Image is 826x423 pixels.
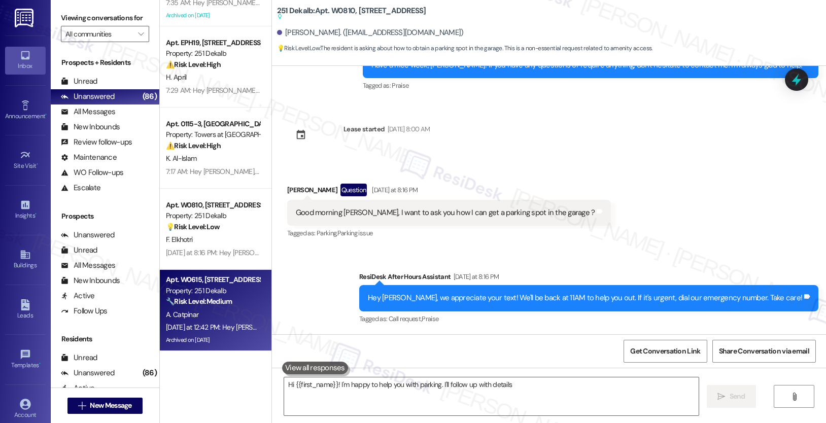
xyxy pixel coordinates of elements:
[165,9,261,22] div: Archived on [DATE]
[630,346,700,357] span: Get Conversation Link
[51,57,159,68] div: Prospects + Residents
[719,346,809,357] span: Share Conversation via email
[707,385,756,408] button: Send
[790,393,798,401] i: 
[61,137,132,148] div: Review follow-ups
[166,286,260,296] div: Property: 251 Dekalb
[61,306,108,316] div: Follow Ups
[166,248,621,257] div: [DATE] at 8:16 PM: Hey [PERSON_NAME], we appreciate your text! We'll be back at 11AM to help you ...
[61,122,120,132] div: New Inbounds
[51,334,159,344] div: Residents
[65,26,133,42] input: All communities
[61,368,115,378] div: Unanswered
[5,396,46,423] a: Account
[61,383,95,394] div: Active
[287,184,611,200] div: [PERSON_NAME]
[140,365,159,381] div: (86)
[422,314,438,323] span: Praise
[166,48,260,59] div: Property: 251 Dekalb
[90,400,131,411] span: New Message
[363,78,819,93] div: Tagged as:
[166,86,594,95] div: 7:29 AM: Hey [PERSON_NAME], we appreciate your text! We'll be back at 11AM to help you out. If it...
[389,314,422,323] span: Call request ,
[67,398,143,414] button: New Message
[138,30,144,38] i: 
[5,246,46,273] a: Buildings
[61,107,115,117] div: All Messages
[61,230,115,240] div: Unanswered
[343,124,385,134] div: Lease started
[337,229,373,237] span: Parking issue
[166,141,221,150] strong: ⚠️ Risk Level: High
[166,310,198,319] span: A. Catpinar
[61,152,117,163] div: Maintenance
[359,271,818,286] div: ResiDesk After Hours Assistant
[340,184,367,196] div: Question
[712,340,816,363] button: Share Conversation via email
[39,360,41,367] span: •
[166,73,186,82] span: H. April
[166,167,591,176] div: 7:17 AM: Hey [PERSON_NAME], we appreciate your text! We'll be back at 11AM to help you out. If it...
[61,291,95,301] div: Active
[730,391,745,402] span: Send
[61,260,115,271] div: All Messages
[166,297,232,306] strong: 🔧 Risk Level: Medium
[717,393,725,401] i: 
[61,352,97,363] div: Unread
[296,207,595,218] div: Good morning [PERSON_NAME], I want to ask you how I can get a parking spot in the garage ?
[287,226,611,240] div: Tagged as:
[166,210,260,221] div: Property: 251 Dekalb
[369,185,418,195] div: [DATE] at 8:16 PM
[5,296,46,324] a: Leads
[277,43,652,54] span: : The resident is asking about how to obtain a parking spot in the garage. This is a non-essentia...
[166,38,260,48] div: Apt. EPH19, [STREET_ADDRESS]
[61,183,100,193] div: Escalate
[166,129,260,140] div: Property: Towers at [GEOGRAPHIC_DATA]
[385,124,430,134] div: [DATE] 8:00 AM
[166,200,260,210] div: Apt. W0810, [STREET_ADDRESS]
[166,60,221,69] strong: ⚠️ Risk Level: High
[624,340,707,363] button: Get Conversation Link
[5,47,46,74] a: Inbox
[317,229,337,237] span: Parking ,
[165,334,261,346] div: Archived on [DATE]
[166,323,624,332] div: [DATE] at 12:42 PM: Hey [PERSON_NAME], we appreciate your text! We'll be back at 11AM to help you...
[15,9,36,27] img: ResiDesk Logo
[5,346,46,373] a: Templates •
[166,119,260,129] div: Apt. 0115-3, [GEOGRAPHIC_DATA]
[277,27,464,38] div: [PERSON_NAME]. ([EMAIL_ADDRESS][DOMAIN_NAME])
[51,211,159,222] div: Prospects
[284,377,699,415] textarea: Hi
[35,210,37,218] span: •
[5,147,46,174] a: Site Visit •
[45,111,47,118] span: •
[140,89,159,104] div: (86)
[61,10,149,26] label: Viewing conversations for
[166,154,196,163] span: K. Al-Islam
[78,402,86,410] i: 
[359,311,818,326] div: Tagged as:
[37,161,38,168] span: •
[61,275,120,286] div: New Inbounds
[61,167,123,178] div: WO Follow-ups
[166,235,192,244] span: F. Elkhotri
[451,271,499,282] div: [DATE] at 8:16 PM
[392,81,408,90] span: Praise
[61,245,97,256] div: Unread
[5,196,46,224] a: Insights •
[61,91,115,102] div: Unanswered
[277,6,426,22] b: 251 Dekalb: Apt. W0810, [STREET_ADDRESS]
[277,44,320,52] strong: 💡 Risk Level: Low
[166,274,260,285] div: Apt. W0615, [STREET_ADDRESS]
[61,76,97,87] div: Unread
[166,222,220,231] strong: 💡 Risk Level: Low
[368,293,802,303] div: Hey [PERSON_NAME], we appreciate your text! We'll be back at 11AM to help you out. If it's urgent...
